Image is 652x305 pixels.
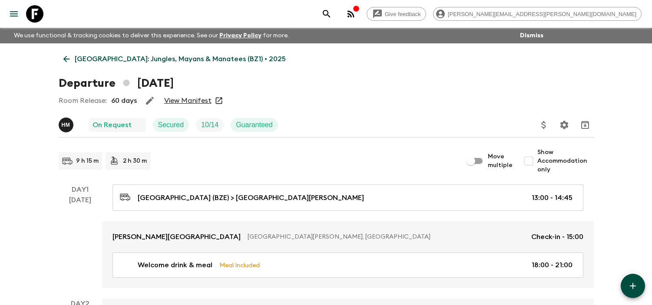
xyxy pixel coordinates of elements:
[196,118,224,132] div: Trip Fill
[576,116,594,134] button: Archive (Completed, Cancelled or Unsynced Departures only)
[5,5,23,23] button: menu
[59,184,102,195] p: Day 1
[102,221,594,253] a: [PERSON_NAME][GEOGRAPHIC_DATA][GEOGRAPHIC_DATA][PERSON_NAME], [GEOGRAPHIC_DATA]Check-in - 15:00
[488,152,513,170] span: Move multiple
[59,75,174,92] h1: Departure [DATE]
[138,260,212,270] p: Welcome drink & meal
[518,30,546,42] button: Dismiss
[535,116,553,134] button: Update Price, Early Bird Discount and Costs
[113,232,241,242] p: [PERSON_NAME][GEOGRAPHIC_DATA]
[367,7,426,21] a: Give feedback
[59,120,75,127] span: Hob Medina
[318,5,335,23] button: search adventures
[158,120,184,130] p: Secured
[62,121,70,128] p: H M
[113,253,583,278] a: Welcome drink & mealMeal Included18:00 - 21:00
[111,95,137,106] p: 60 days
[201,120,218,130] p: 10 / 14
[59,118,75,132] button: HM
[69,195,91,288] div: [DATE]
[531,232,583,242] p: Check-in - 15:00
[532,193,573,203] p: 13:00 - 14:45
[236,120,273,130] p: Guaranteed
[380,11,426,17] span: Give feedback
[153,118,189,132] div: Secured
[75,54,286,64] p: [GEOGRAPHIC_DATA]: Jungles, Mayans & Manatees (BZ1) • 2025
[532,260,573,270] p: 18:00 - 21:00
[433,7,642,21] div: [PERSON_NAME][EMAIL_ADDRESS][PERSON_NAME][DOMAIN_NAME]
[138,193,364,203] p: [GEOGRAPHIC_DATA] (BZE) > [GEOGRAPHIC_DATA][PERSON_NAME]
[219,260,260,270] p: Meal Included
[164,96,212,105] a: View Manifest
[248,233,524,241] p: [GEOGRAPHIC_DATA][PERSON_NAME], [GEOGRAPHIC_DATA]
[443,11,641,17] span: [PERSON_NAME][EMAIL_ADDRESS][PERSON_NAME][DOMAIN_NAME]
[219,33,261,39] a: Privacy Policy
[10,28,292,43] p: We use functional & tracking cookies to deliver this experience. See our for more.
[537,148,594,174] span: Show Accommodation only
[556,116,573,134] button: Settings
[93,120,132,130] p: On Request
[76,157,99,165] p: 9 h 15 m
[123,157,147,165] p: 2 h 30 m
[113,184,583,211] a: [GEOGRAPHIC_DATA] (BZE) > [GEOGRAPHIC_DATA][PERSON_NAME]13:00 - 14:45
[59,50,291,68] a: [GEOGRAPHIC_DATA]: Jungles, Mayans & Manatees (BZ1) • 2025
[59,95,107,106] p: Room Release:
